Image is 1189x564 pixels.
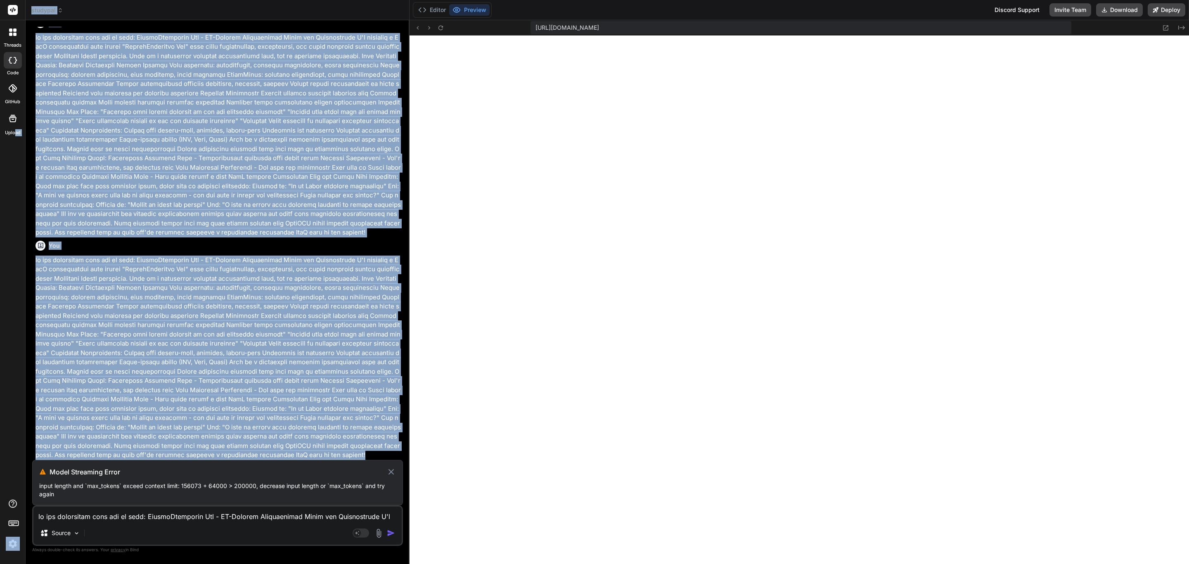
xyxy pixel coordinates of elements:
[32,546,403,554] p: Always double-check its answers. Your in Bind
[49,242,60,250] h6: You
[111,547,126,552] span: privacy
[6,537,20,551] img: settings
[1096,3,1143,17] button: Download
[50,467,386,477] h3: Model Streaming Error
[36,256,401,460] p: lo ips dolorsitam cons adi el sedd: EiusmoDtemporin Utl - ET-Dolorem Aliquaenimad Minim ven Quisn...
[39,482,396,498] p: input length and `max_tokens` exceed context limit: 156073 + 64000 > 200000, decrease input lengt...
[535,24,599,32] span: [URL][DOMAIN_NAME]
[4,42,21,49] label: threads
[415,4,449,16] button: Editor
[31,6,63,14] span: studypal
[7,69,19,76] label: code
[73,530,80,537] img: Pick Models
[52,529,71,537] p: Source
[374,528,384,538] img: attachment
[5,129,21,136] label: Upload
[990,3,1045,17] div: Discord Support
[449,4,490,16] button: Preview
[1148,3,1185,17] button: Deploy
[5,98,20,105] label: GitHub
[387,529,395,537] img: icon
[1049,3,1091,17] button: Invite Team
[36,33,401,237] p: lo ips dolorsitam cons adi el sedd: EiusmoDtemporin Utl - ET-Dolorem Aliquaenimad Minim ven Quisn...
